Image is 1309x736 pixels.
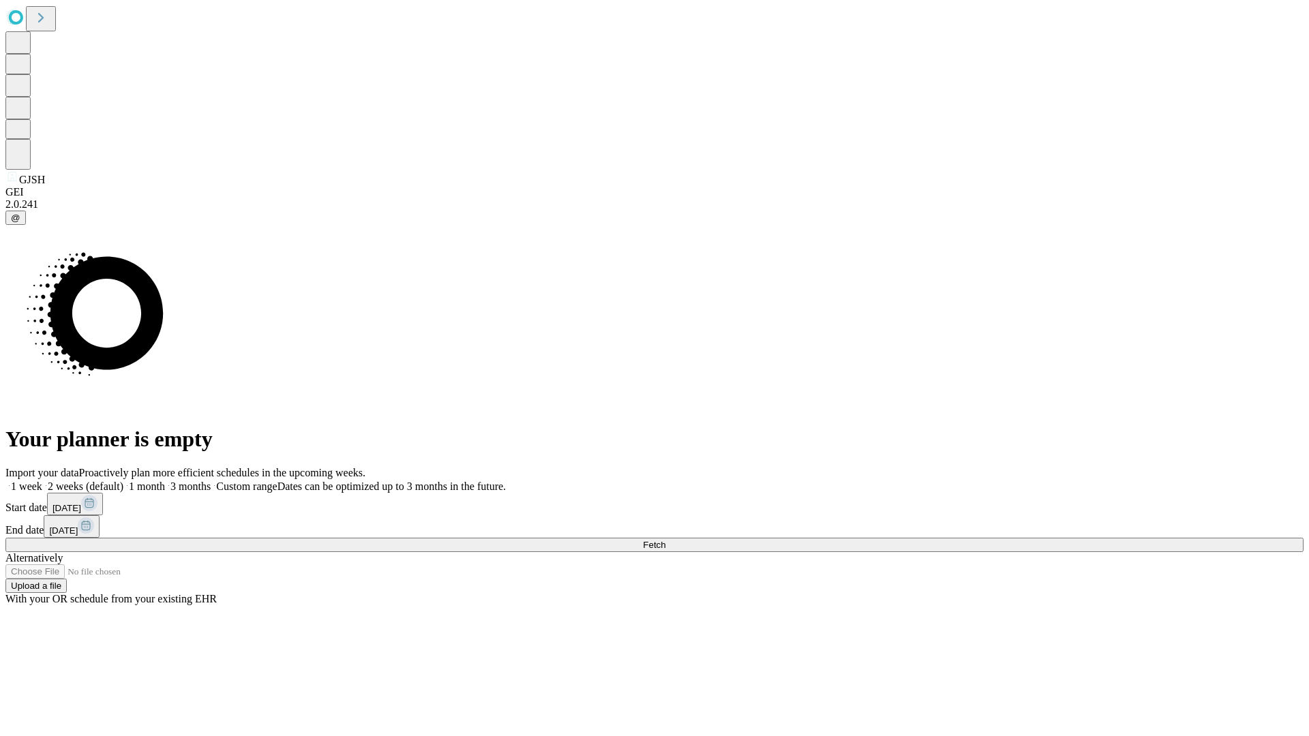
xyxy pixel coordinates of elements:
button: @ [5,211,26,225]
span: @ [11,213,20,223]
span: Dates can be optimized up to 3 months in the future. [277,480,506,492]
span: Proactively plan more efficient schedules in the upcoming weeks. [79,467,365,478]
span: Custom range [216,480,277,492]
span: Import your data [5,467,79,478]
div: Start date [5,493,1304,515]
span: GJSH [19,174,45,185]
button: Fetch [5,538,1304,552]
h1: Your planner is empty [5,427,1304,452]
span: Fetch [643,540,665,550]
span: 2 weeks (default) [48,480,123,492]
div: End date [5,515,1304,538]
div: GEI [5,186,1304,198]
span: [DATE] [49,525,78,536]
span: 1 week [11,480,42,492]
span: Alternatively [5,552,63,564]
div: 2.0.241 [5,198,1304,211]
button: Upload a file [5,579,67,593]
span: 1 month [129,480,165,492]
button: [DATE] [44,515,100,538]
span: [DATE] [52,503,81,513]
span: 3 months [170,480,211,492]
button: [DATE] [47,493,103,515]
span: With your OR schedule from your existing EHR [5,593,217,604]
